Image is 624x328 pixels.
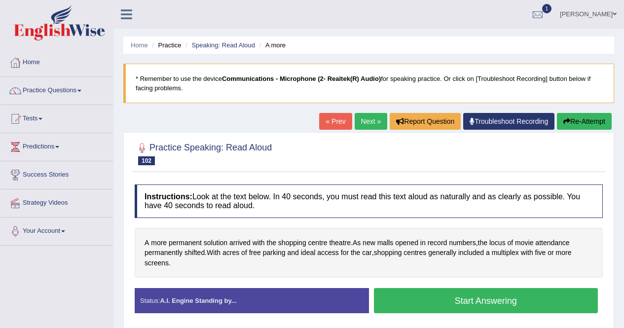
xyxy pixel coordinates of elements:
[135,141,272,165] h2: Practice Speaking: Read Aloud
[229,238,251,248] span: Click to see word definition
[489,238,506,248] span: Click to see word definition
[222,248,239,258] span: Click to see word definition
[249,248,261,258] span: Click to see word definition
[0,133,113,158] a: Predictions
[428,238,447,248] span: Click to see word definition
[353,238,361,248] span: Click to see word definition
[548,248,553,258] span: Click to see word definition
[449,238,476,248] span: Click to see word definition
[521,248,533,258] span: Click to see word definition
[149,40,181,50] li: Practice
[169,238,202,248] span: Click to see word definition
[486,248,490,258] span: Click to see word definition
[404,248,426,258] span: Click to see word definition
[0,218,113,242] a: Your Account
[428,248,456,258] span: Click to see word definition
[138,156,155,165] span: 102
[363,238,375,248] span: Click to see word definition
[0,161,113,186] a: Success Stories
[0,105,113,130] a: Tests
[351,248,360,258] span: Click to see word definition
[135,288,369,313] div: Status:
[222,75,381,82] b: Communications - Microphone (2- Realtek(R) Audio)
[0,189,113,214] a: Strategy Videos
[557,113,612,130] button: Re-Attempt
[204,238,227,248] span: Click to see word definition
[458,248,484,258] span: Click to see word definition
[319,113,352,130] a: « Prev
[263,248,286,258] span: Click to see word definition
[0,49,113,73] a: Home
[253,238,265,248] span: Click to see word definition
[556,248,572,258] span: Click to see word definition
[184,248,205,258] span: Click to see word definition
[191,41,255,49] a: Speaking: Read Aloud
[535,248,546,258] span: Click to see word definition
[288,248,299,258] span: Click to see word definition
[374,248,402,258] span: Click to see word definition
[145,238,149,248] span: Click to see word definition
[145,192,192,201] b: Instructions:
[278,238,306,248] span: Click to see word definition
[145,258,169,268] span: Click to see word definition
[535,238,569,248] span: Click to see word definition
[508,238,514,248] span: Click to see word definition
[395,238,418,248] span: Click to see word definition
[341,248,349,258] span: Click to see word definition
[478,238,487,248] span: Click to see word definition
[374,288,598,313] button: Start Answering
[0,77,113,102] a: Practice Questions
[308,238,328,248] span: Click to see word definition
[131,41,148,49] a: Home
[145,248,183,258] span: Click to see word definition
[377,238,394,248] span: Click to see word definition
[317,248,339,258] span: Click to see word definition
[267,238,276,248] span: Click to see word definition
[355,113,387,130] a: Next »
[515,238,533,248] span: Click to see word definition
[123,64,614,103] blockquote: * Remember to use the device for speaking practice. Or click on [Troubleshoot Recording] button b...
[463,113,554,130] a: Troubleshoot Recording
[420,238,426,248] span: Click to see word definition
[135,184,603,218] h4: Look at the text below. In 40 seconds, you must read this text aloud as naturally and as clearly ...
[329,238,351,248] span: Click to see word definition
[492,248,519,258] span: Click to see word definition
[390,113,461,130] button: Report Question
[362,248,371,258] span: Click to see word definition
[135,228,603,278] div: . , . , .
[151,238,167,248] span: Click to see word definition
[257,40,286,50] li: A more
[207,248,220,258] span: Click to see word definition
[301,248,316,258] span: Click to see word definition
[542,4,552,13] span: 1
[241,248,247,258] span: Click to see word definition
[160,297,236,304] strong: A.I. Engine Standing by...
